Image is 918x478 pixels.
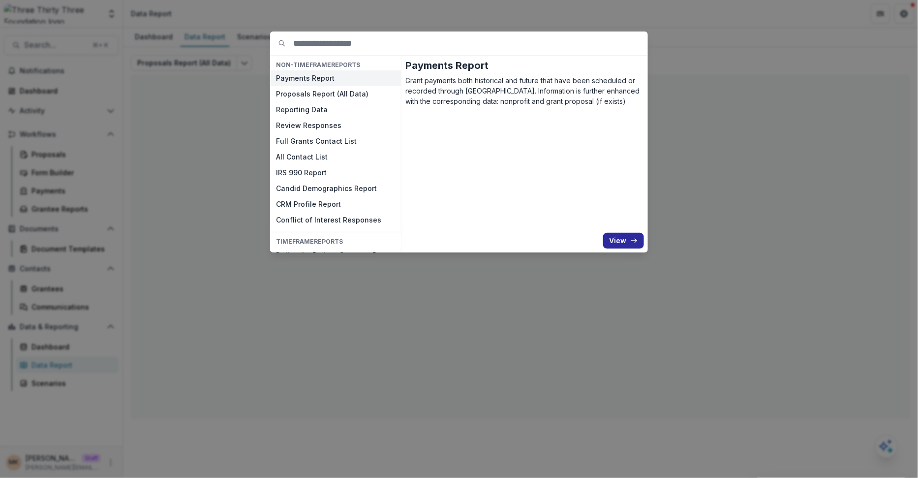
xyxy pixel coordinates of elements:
button: Reporting Data [270,102,401,118]
p: Grant payments both historical and future that have been scheduled or recorded through [GEOGRAPHI... [405,75,644,106]
h4: NON-TIMEFRAME Reports [270,60,401,70]
button: View [603,233,644,249]
h4: TIMEFRAME Reports [270,236,401,247]
button: All Contact List [270,149,401,165]
button: CRM Profile Report [270,196,401,212]
button: Payments Report [270,70,401,86]
button: IRS 990 Report [270,165,401,181]
button: Dollars by Budget Category Report [270,248,401,263]
button: Proposals Report (All Data) [270,86,401,102]
button: Candid Demographics Report [270,181,401,196]
h2: Payments Report [405,60,644,71]
button: Conflict of Interest Responses [270,212,401,228]
button: Full Grants Contact List [270,133,401,149]
button: Review Responses [270,118,401,133]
